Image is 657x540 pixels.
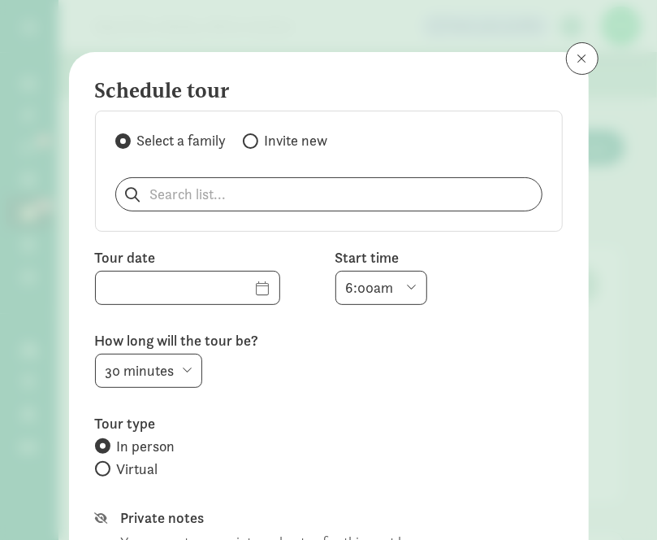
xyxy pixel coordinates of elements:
label: Tour type [95,414,563,433]
iframe: Chat Widget [576,462,657,540]
h4: Schedule tour [95,78,521,104]
label: Start time [335,248,563,268]
input: Search list... [116,178,542,211]
span: In person [117,437,175,456]
span: Invite new [265,131,328,150]
span: Virtual [117,459,158,479]
label: Private notes [121,508,563,528]
label: How long will the tour be? [95,331,563,351]
label: Tour date [95,248,322,268]
span: Select a family [137,131,227,150]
